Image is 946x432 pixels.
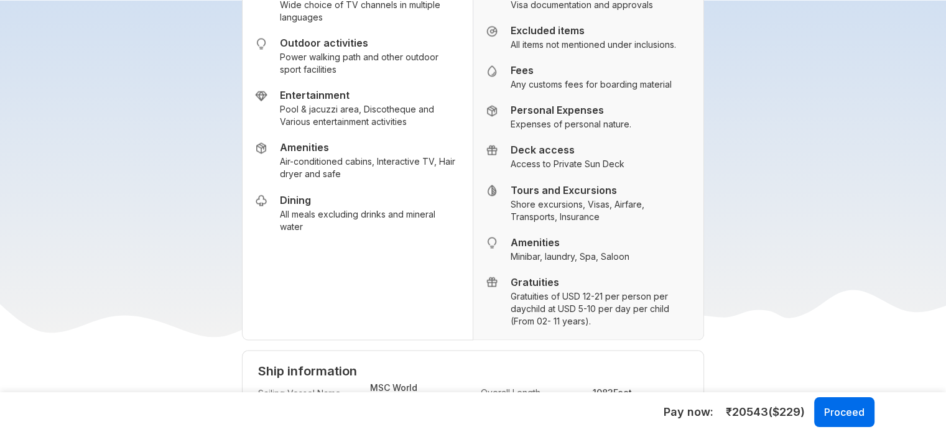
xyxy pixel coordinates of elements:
strong: MSC World [GEOGRAPHIC_DATA] [370,382,471,403]
small: Any customs fees for boarding material [511,78,672,91]
h5: Fees [511,64,672,76]
h5: Excluded items [511,24,676,37]
small: Minibar, laundry, Spa, Saloon [511,250,629,262]
small: Access to Private Sun Deck [511,158,624,170]
button: Proceed [814,397,874,427]
h5: Amenities [280,141,460,154]
img: Inclusion Icon [486,104,498,117]
img: Inclusion Icon [486,144,498,157]
h5: Tours and Excursions [511,183,691,196]
small: Pool & jacuzzi area, Discotheque and Various entertainment activities [280,103,460,128]
strong: 1083 Feet [593,387,632,397]
img: Inclusion Icon [486,25,498,37]
small: All items not mentioned under inclusions. [511,39,676,51]
h5: Gratuities [511,275,691,288]
h3: Ship information [258,363,694,378]
h5: Outdoor activities [280,37,460,49]
span: ₹ 20543 ($ 229 ) [726,404,805,420]
small: Expenses of personal nature. [511,118,631,131]
img: Inclusion Icon [486,276,498,288]
img: Inclusion Icon [255,37,267,50]
span: Sailing Vessel Name [258,382,370,403]
h5: Entertainment [280,89,460,101]
h5: Amenities [511,236,629,248]
img: Inclusion Icon [255,194,267,206]
h5: Pay now: [664,405,713,420]
img: Inclusion Icon [255,142,267,154]
small: Gratuities of USD 12-21 per person per daychild at USD 5-10 per day per child (From 02- 11 years). [511,290,691,327]
small: Shore excursions, Visas, Airfare, Transports, Insurance [511,198,691,223]
img: Inclusion Icon [255,90,267,102]
span: Overall Length [481,382,593,402]
small: Power walking path and other outdoor sport facilities [280,51,460,76]
small: Air-conditioned cabins, Interactive TV, Hair dryer and safe [280,155,460,180]
small: All meals excluding drinks and mineral water [280,208,460,232]
img: Inclusion Icon [486,184,498,196]
h5: Dining [280,193,460,206]
h5: Personal Expenses [511,104,631,116]
h5: Deck access [511,144,624,156]
img: Inclusion Icon [486,236,498,249]
img: Inclusion Icon [486,65,498,77]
